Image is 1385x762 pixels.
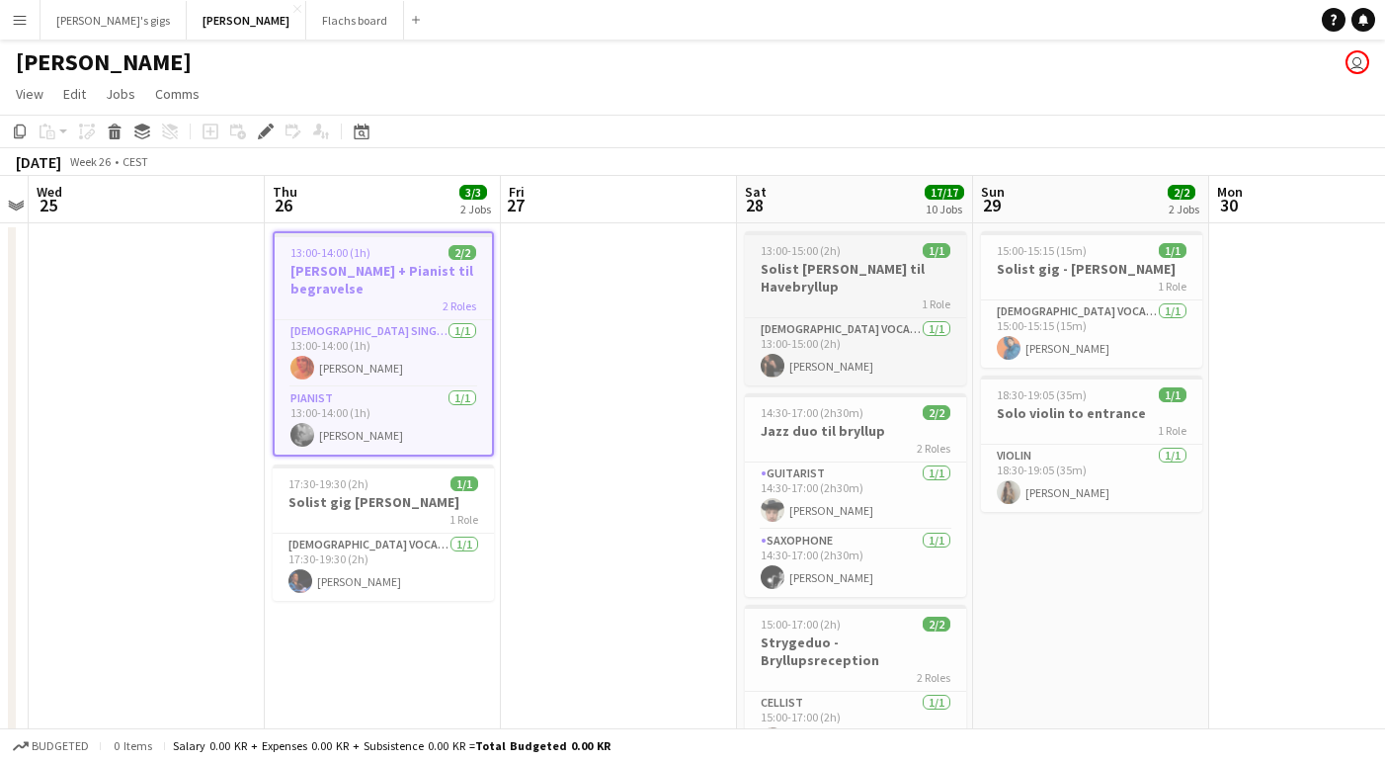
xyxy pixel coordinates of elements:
[475,738,611,753] span: Total Budgeted 0.00 KR
[745,231,966,385] app-job-card: 13:00-15:00 (2h)1/1Solist [PERSON_NAME] til Havebryllup1 Role[DEMOGRAPHIC_DATA] Vocal + Piano1/11...
[275,320,492,387] app-card-role: [DEMOGRAPHIC_DATA] Singer1/113:00-14:00 (1h)[PERSON_NAME]
[32,739,89,753] span: Budgeted
[173,738,611,753] div: Salary 0.00 KR + Expenses 0.00 KR + Subsistence 0.00 KR =
[448,245,476,260] span: 2/2
[1159,243,1186,258] span: 1/1
[270,194,297,216] span: 26
[1214,194,1243,216] span: 30
[981,183,1005,201] span: Sun
[917,670,950,685] span: 2 Roles
[1169,202,1199,216] div: 2 Jobs
[981,445,1202,512] app-card-role: Violin1/118:30-19:05 (35m)[PERSON_NAME]
[450,476,478,491] span: 1/1
[187,1,306,40] button: [PERSON_NAME]
[275,262,492,297] h3: [PERSON_NAME] + Pianist til begravelse
[290,245,370,260] span: 13:00-14:00 (1h)
[923,617,950,632] span: 2/2
[745,260,966,296] h3: Solist [PERSON_NAME] til Havebryllup
[147,81,207,107] a: Comms
[745,183,767,201] span: Sat
[273,183,297,201] span: Thu
[443,298,476,313] span: 2 Roles
[926,202,963,216] div: 10 Jobs
[923,243,950,258] span: 1/1
[997,387,1087,402] span: 18:30-19:05 (35m)
[16,85,43,103] span: View
[155,85,200,103] span: Comms
[922,296,950,311] span: 1 Role
[273,231,494,457] app-job-card: 13:00-14:00 (1h)2/2[PERSON_NAME] + Pianist til begravelse2 Roles[DEMOGRAPHIC_DATA] Singer1/113:00...
[10,735,92,757] button: Budgeted
[923,405,950,420] span: 2/2
[1159,387,1186,402] span: 1/1
[63,85,86,103] span: Edit
[1217,183,1243,201] span: Mon
[1345,50,1369,74] app-user-avatar: Asger Søgaard Hajslund
[925,185,964,200] span: 17/17
[745,318,966,385] app-card-role: [DEMOGRAPHIC_DATA] Vocal + Piano1/113:00-15:00 (2h)[PERSON_NAME]
[745,422,966,440] h3: Jazz duo til bryllup
[306,1,404,40] button: Flachs board
[509,183,525,201] span: Fri
[1158,279,1186,294] span: 1 Role
[745,530,966,597] app-card-role: Saxophone1/114:30-17:00 (2h30m)[PERSON_NAME]
[1168,185,1195,200] span: 2/2
[761,243,841,258] span: 13:00-15:00 (2h)
[16,47,192,77] h1: [PERSON_NAME]
[981,376,1202,512] app-job-card: 18:30-19:05 (35m)1/1Solo violin to entrance1 RoleViolin1/118:30-19:05 (35m)[PERSON_NAME]
[449,512,478,527] span: 1 Role
[506,194,525,216] span: 27
[273,534,494,601] app-card-role: [DEMOGRAPHIC_DATA] Vocal + Guitar1/117:30-19:30 (2h)[PERSON_NAME]
[37,183,62,201] span: Wed
[1158,423,1186,438] span: 1 Role
[34,194,62,216] span: 25
[275,387,492,455] app-card-role: Pianist1/113:00-14:00 (1h)[PERSON_NAME]
[41,1,187,40] button: [PERSON_NAME]'s gigs
[16,152,61,172] div: [DATE]
[55,81,94,107] a: Edit
[745,463,966,530] app-card-role: Guitarist1/114:30-17:00 (2h30m)[PERSON_NAME]
[981,260,1202,278] h3: Solist gig - [PERSON_NAME]
[8,81,51,107] a: View
[98,81,143,107] a: Jobs
[978,194,1005,216] span: 29
[981,300,1202,368] app-card-role: [DEMOGRAPHIC_DATA] Vocal + Piano1/115:00-15:15 (15m)[PERSON_NAME]
[109,738,156,753] span: 0 items
[742,194,767,216] span: 28
[745,393,966,597] app-job-card: 14:30-17:00 (2h30m)2/2Jazz duo til bryllup2 RolesGuitarist1/114:30-17:00 (2h30m)[PERSON_NAME]Saxo...
[460,202,491,216] div: 2 Jobs
[761,405,863,420] span: 14:30-17:00 (2h30m)
[745,634,966,669] h3: Strygeduo - Bryllupsreception
[106,85,135,103] span: Jobs
[981,404,1202,422] h3: Solo violin to entrance
[745,692,966,759] app-card-role: Cellist1/115:00-17:00 (2h)[PERSON_NAME]
[459,185,487,200] span: 3/3
[981,231,1202,368] app-job-card: 15:00-15:15 (15m)1/1Solist gig - [PERSON_NAME]1 Role[DEMOGRAPHIC_DATA] Vocal + Piano1/115:00-15:1...
[65,154,115,169] span: Week 26
[761,617,841,632] span: 15:00-17:00 (2h)
[917,441,950,456] span: 2 Roles
[288,476,368,491] span: 17:30-19:30 (2h)
[997,243,1087,258] span: 15:00-15:15 (15m)
[273,493,494,511] h3: Solist gig [PERSON_NAME]
[273,465,494,601] app-job-card: 17:30-19:30 (2h)1/1Solist gig [PERSON_NAME]1 Role[DEMOGRAPHIC_DATA] Vocal + Guitar1/117:30-19:30 ...
[122,154,148,169] div: CEST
